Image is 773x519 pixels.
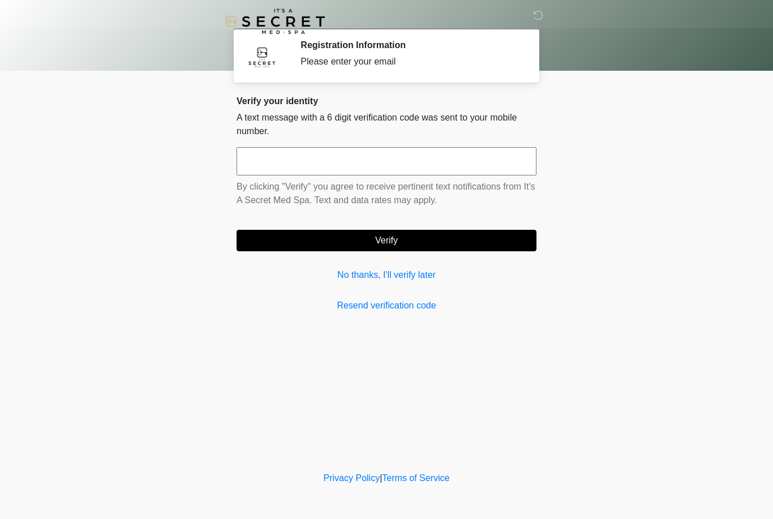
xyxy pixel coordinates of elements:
a: No thanks, I'll verify later [237,268,536,282]
p: A text message with a 6 digit verification code was sent to your mobile number. [237,111,536,138]
a: Resend verification code [237,299,536,312]
img: It's A Secret Med Spa Logo [225,8,325,34]
a: | [380,473,382,483]
h2: Verify your identity [237,96,536,106]
img: Agent Avatar [245,40,279,74]
div: Please enter your email [300,55,519,68]
p: By clicking "Verify" you agree to receive pertinent text notifications from It's A Secret Med Spa... [237,180,536,207]
a: Privacy Policy [324,473,380,483]
a: Terms of Service [382,473,449,483]
h2: Registration Information [300,40,519,50]
button: Verify [237,230,536,251]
